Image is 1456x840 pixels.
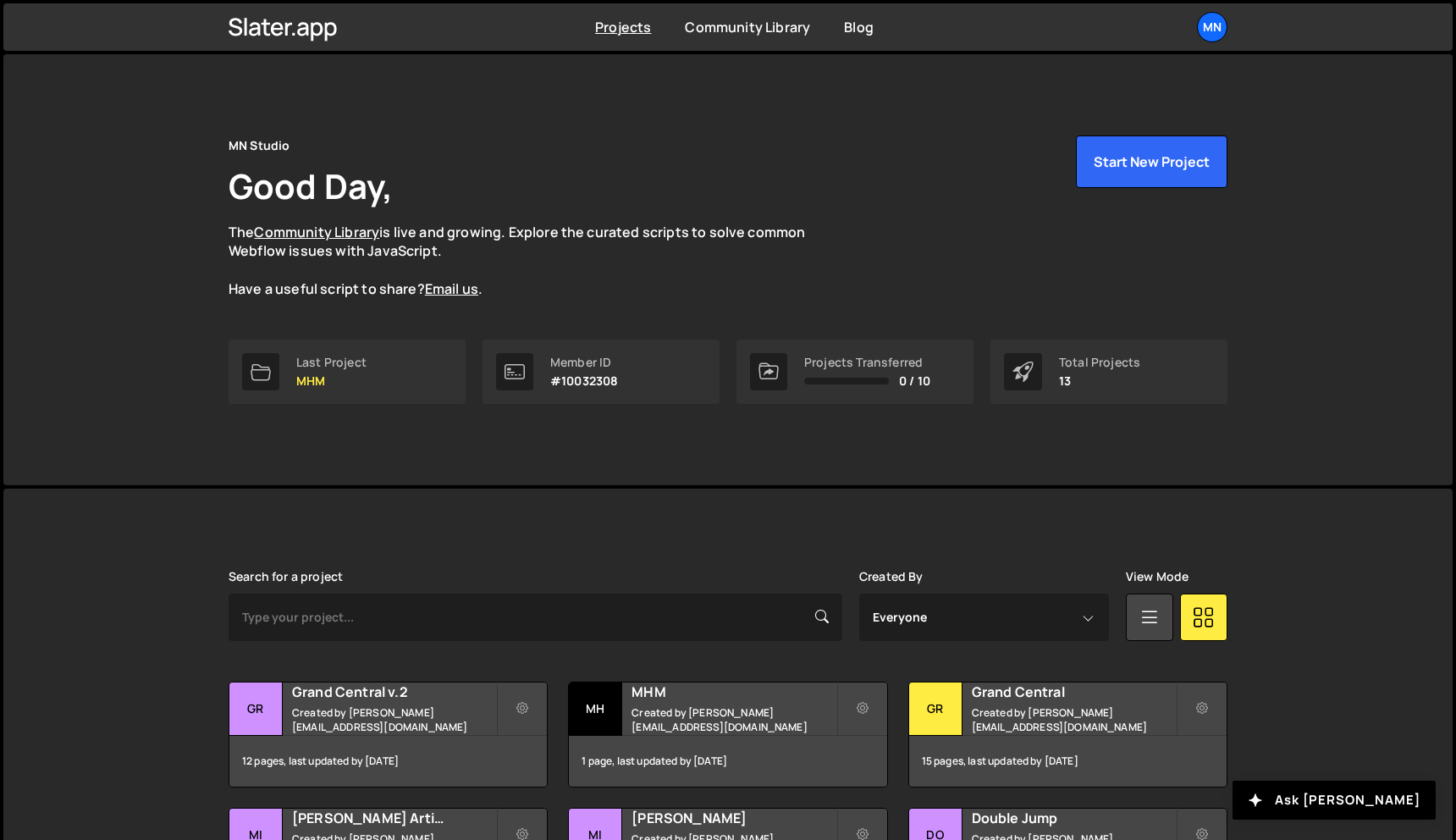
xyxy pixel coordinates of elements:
a: Gr Grand Central Created by [PERSON_NAME][EMAIL_ADDRESS][DOMAIN_NAME] 15 pages, last updated by [... [908,682,1227,787]
small: Created by [PERSON_NAME][EMAIL_ADDRESS][DOMAIN_NAME] [631,705,836,734]
a: MH MHM Created by [PERSON_NAME][EMAIL_ADDRESS][DOMAIN_NAME] 1 page, last updated by [DATE] [568,682,887,787]
a: Blog [844,18,874,36]
span: 0 / 10 [899,374,930,388]
div: 1 page, last updated by [DATE] [569,736,886,787]
input: Type your project... [229,594,842,641]
button: Ask [PERSON_NAME] [1233,781,1436,820]
a: Gr Grand Central v.2 Created by [PERSON_NAME][EMAIL_ADDRESS][DOMAIN_NAME] 12 pages, last updated ... [229,682,548,787]
button: Start New Project [1076,135,1227,188]
p: MHM [296,374,367,388]
p: 13 [1059,374,1140,388]
a: Email us [425,279,478,298]
a: Community Library [254,223,379,241]
div: MN Studio [229,135,290,156]
div: Member ID [550,356,618,369]
div: Last Project [296,356,367,369]
div: Total Projects [1059,356,1140,369]
a: Last Project MHM [229,340,466,404]
div: Gr [229,682,283,736]
h2: Grand Central v.2 [292,682,496,701]
p: #10032308 [550,374,618,388]
div: 15 pages, last updated by [DATE] [909,736,1227,787]
div: Gr [909,682,962,736]
small: Created by [PERSON_NAME][EMAIL_ADDRESS][DOMAIN_NAME] [292,705,496,734]
h2: MHM [631,682,836,701]
a: MN [1197,12,1227,42]
div: Projects Transferred [804,356,930,369]
h1: Good Day, [229,163,393,209]
h2: Grand Central [972,682,1176,701]
div: MH [569,682,622,736]
small: Created by [PERSON_NAME][EMAIL_ADDRESS][DOMAIN_NAME] [972,705,1176,734]
label: Created By [859,570,924,583]
label: Search for a project [229,570,343,583]
h2: Double Jump [972,809,1176,827]
a: Projects [595,18,651,36]
label: View Mode [1126,570,1189,583]
a: Community Library [685,18,810,36]
p: The is live and growing. Explore the curated scripts to solve common Webflow issues with JavaScri... [229,223,838,299]
h2: [PERSON_NAME] [631,809,836,827]
div: 12 pages, last updated by [DATE] [229,736,547,787]
h2: [PERSON_NAME] Artists [292,809,496,827]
